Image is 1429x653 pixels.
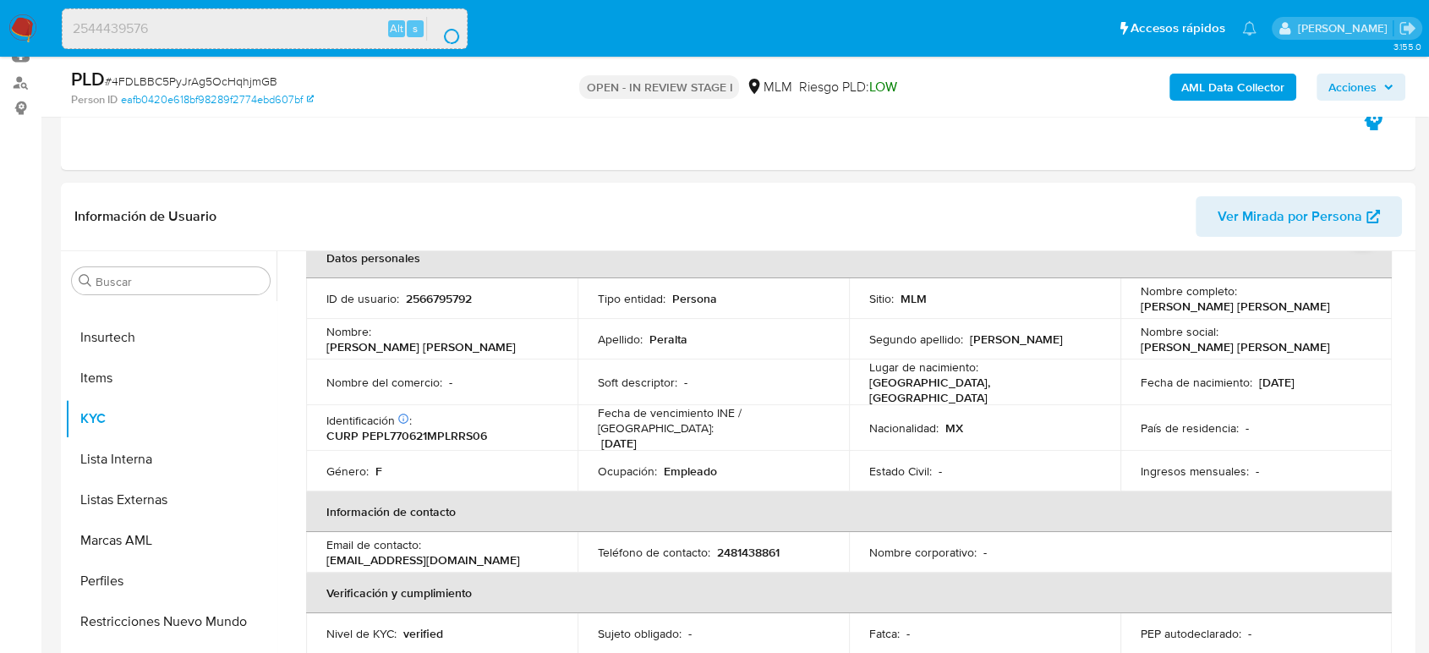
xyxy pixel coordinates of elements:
[1218,196,1362,237] span: Ver Mirada por Persona
[306,491,1392,532] th: Información de contacto
[65,561,276,601] button: Perfiles
[121,92,314,107] a: eafb0420e618bf98289f2774ebd607bf
[1141,283,1237,299] p: Nombre completo :
[869,420,939,436] p: Nacionalidad :
[96,274,263,289] input: Buscar
[649,332,687,347] p: Peralta
[598,291,665,306] p: Tipo entidad :
[1141,299,1330,314] p: [PERSON_NAME] [PERSON_NAME]
[983,545,987,560] p: -
[306,238,1392,278] th: Datos personales
[579,75,739,99] p: OPEN - IN REVIEW STAGE I
[63,18,467,40] input: Buscar usuario o caso...
[869,359,978,375] p: Lugar de nacimiento :
[1131,19,1225,37] span: Accesos rápidos
[65,317,276,358] button: Insurtech
[326,413,412,428] p: Identificación :
[798,78,896,96] span: Riesgo PLD:
[869,626,900,641] p: Fatca :
[390,20,403,36] span: Alt
[945,420,963,436] p: MX
[970,332,1063,347] p: [PERSON_NAME]
[326,339,516,354] p: [PERSON_NAME] [PERSON_NAME]
[105,73,277,90] span: # 4FDLBBC5PyJrAg5OcHqhjmGB
[869,375,1093,405] p: [GEOGRAPHIC_DATA], [GEOGRAPHIC_DATA]
[326,291,399,306] p: ID de usuario :
[1141,626,1241,641] p: PEP autodeclarado :
[403,626,443,641] p: verified
[65,439,276,480] button: Lista Interna
[1297,20,1393,36] p: diego.gardunorosas@mercadolibre.com.mx
[65,358,276,398] button: Items
[1248,626,1251,641] p: -
[1393,40,1421,53] span: 3.155.0
[1141,339,1330,354] p: [PERSON_NAME] [PERSON_NAME]
[869,464,932,479] p: Estado Civil :
[65,601,276,642] button: Restricciones Nuevo Mundo
[306,573,1392,613] th: Verificación y cumplimiento
[326,375,442,390] p: Nombre del comercio :
[1242,21,1257,36] a: Notificaciones
[1169,74,1296,101] button: AML Data Collector
[326,537,421,552] p: Email de contacto :
[71,92,118,107] b: Person ID
[1259,375,1295,390] p: [DATE]
[71,65,105,92] b: PLD
[326,428,487,443] p: CURP PEPL770621MPLRRS06
[1246,420,1249,436] p: -
[598,405,829,436] p: Fecha de vencimiento INE / [GEOGRAPHIC_DATA] :
[939,464,942,479] p: -
[413,20,418,36] span: s
[65,398,276,439] button: KYC
[1196,196,1402,237] button: Ver Mirada por Persona
[717,545,780,560] p: 2481438861
[664,464,717,479] p: Empleado
[1181,74,1284,101] b: AML Data Collector
[906,626,910,641] p: -
[426,17,461,41] button: search-icon
[1141,324,1218,339] p: Nombre social :
[598,464,657,479] p: Ocupación :
[79,274,92,288] button: Buscar
[449,375,452,390] p: -
[326,552,520,568] p: [EMAIL_ADDRESS][DOMAIN_NAME]
[1328,74,1377,101] span: Acciones
[326,464,369,479] p: Género :
[684,375,687,390] p: -
[1256,464,1259,479] p: -
[598,375,677,390] p: Soft descriptor :
[1141,375,1252,390] p: Fecha de nacimiento :
[869,291,894,306] p: Sitio :
[672,291,717,306] p: Persona
[868,77,896,96] span: LOW
[65,520,276,561] button: Marcas AML
[601,436,637,451] p: [DATE]
[869,332,963,347] p: Segundo apellido :
[598,332,643,347] p: Apellido :
[1317,74,1405,101] button: Acciones
[1399,19,1416,37] a: Salir
[901,291,927,306] p: MLM
[688,626,692,641] p: -
[375,464,382,479] p: F
[1141,464,1249,479] p: Ingresos mensuales :
[406,291,472,306] p: 2566795792
[74,208,216,225] h1: Información de Usuario
[598,626,682,641] p: Sujeto obligado :
[65,480,276,520] button: Listas Externas
[746,78,791,96] div: MLM
[869,545,977,560] p: Nombre corporativo :
[326,626,397,641] p: Nivel de KYC :
[598,545,710,560] p: Teléfono de contacto :
[1141,420,1239,436] p: País de residencia :
[326,324,371,339] p: Nombre :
